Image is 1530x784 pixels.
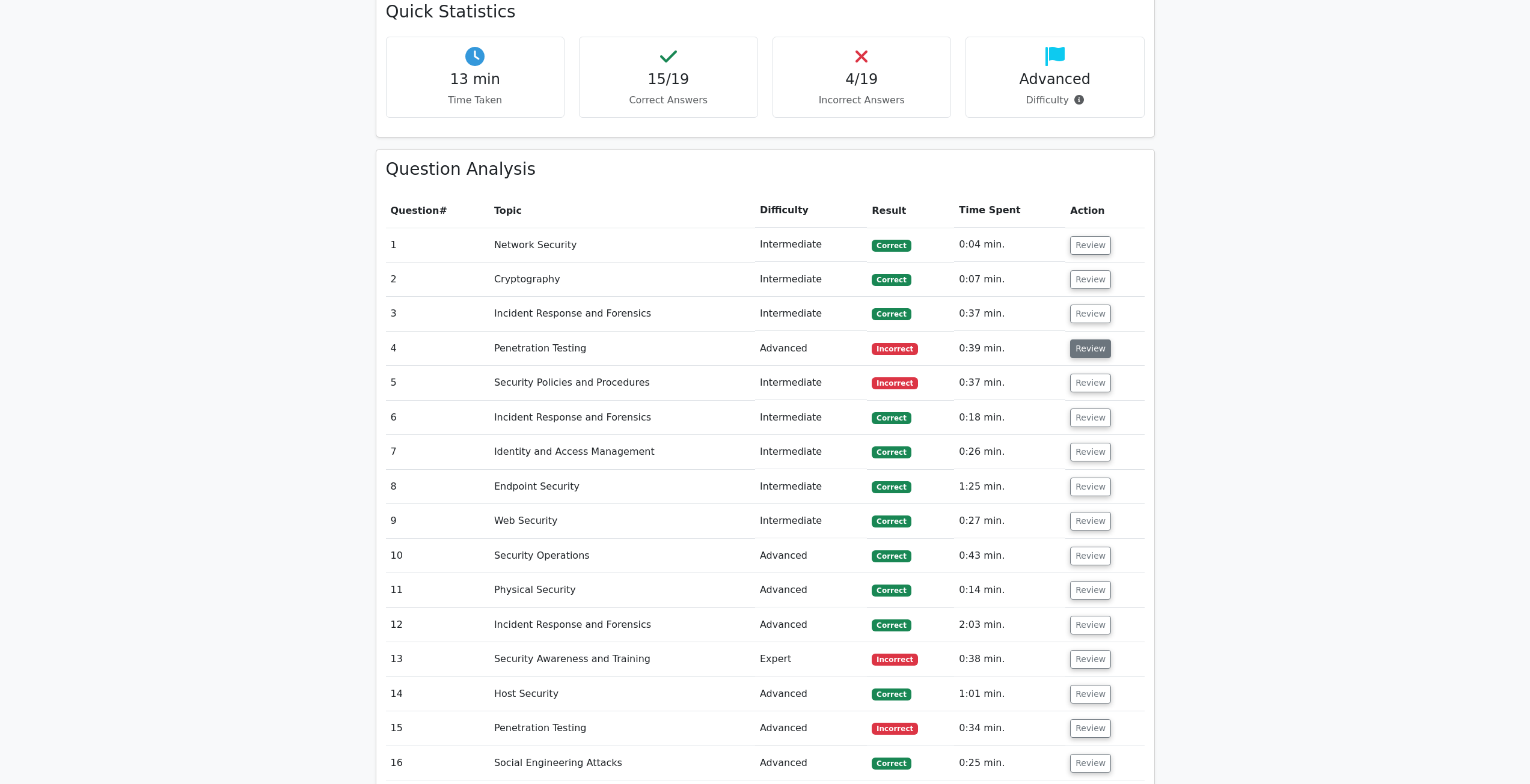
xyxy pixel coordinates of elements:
td: Intermediate [755,401,867,435]
th: Topic [489,193,755,228]
td: Identity and Access Management [489,435,755,469]
td: 1:01 min. [954,677,1065,711]
td: 7 [386,435,489,469]
h4: 15/19 [589,71,748,88]
button: Review [1070,719,1111,738]
button: Review [1070,616,1111,634]
h4: 13 min [396,71,555,88]
span: Correct [872,446,911,458]
td: Advanced [755,573,867,607]
td: 0:39 min. [954,332,1065,366]
span: Correct [872,515,911,527]
button: Review [1070,685,1111,703]
span: Correct [872,481,911,493]
button: Review [1070,409,1111,427]
button: Review [1070,547,1111,565]
p: Difficulty [976,93,1134,108]
span: Question [391,205,439,216]
button: Review [1070,443,1111,461]
span: Incorrect [872,343,918,355]
span: Correct [872,758,911,770]
td: 13 [386,642,489,676]
th: Action [1065,193,1144,228]
td: 0:34 min. [954,711,1065,746]
span: Correct [872,274,911,286]
td: Intermediate [755,228,867,262]
span: Correct [872,688,911,700]
th: Difficulty [755,193,867,228]
td: 0:14 min. [954,573,1065,607]
td: 5 [386,366,489,400]
h3: Quick Statistics [386,2,1145,22]
button: Review [1070,270,1111,289]
th: Result [867,193,954,228]
span: Correct [872,619,911,631]
td: 0:26 min. [954,435,1065,469]
td: Intermediate [755,263,867,297]
td: 0:25 min. [954,746,1065,780]
td: Network Security [489,228,755,262]
td: 14 [386,677,489,711]
td: Expert [755,642,867,676]
p: Correct Answers [589,93,748,108]
span: Incorrect [872,377,918,389]
td: Incident Response and Forensics [489,401,755,435]
td: 0:07 min. [954,263,1065,297]
td: 12 [386,608,489,642]
td: Penetration Testing [489,711,755,746]
span: Correct [872,308,911,320]
td: 10 [386,539,489,573]
td: 0:37 min. [954,366,1065,400]
button: Review [1070,236,1111,255]
span: Correct [872,585,911,597]
td: Social Engineering Attacks [489,746,755,780]
td: Advanced [755,539,867,573]
td: 0:38 min. [954,642,1065,676]
button: Review [1070,512,1111,530]
td: 1:25 min. [954,470,1065,504]
button: Review [1070,305,1111,323]
td: Endpoint Security [489,470,755,504]
td: Incident Response and Forensics [489,297,755,331]
h3: Question Analysis [386,159,1145,180]
td: Security Policies and Procedures [489,366,755,400]
td: Advanced [755,711,867,746]
span: Incorrect [872,723,918,735]
th: # [386,193,489,228]
button: Review [1070,374,1111,392]
td: Intermediate [755,297,867,331]
span: Correct [872,240,911,252]
td: 8 [386,470,489,504]
td: Web Security [489,504,755,538]
td: Advanced [755,746,867,780]
td: Incident Response and Forensics [489,608,755,642]
td: 1 [386,228,489,262]
td: 16 [386,746,489,780]
td: Penetration Testing [489,332,755,366]
td: Intermediate [755,435,867,469]
p: Time Taken [396,93,555,108]
td: 6 [386,401,489,435]
th: Time Spent [954,193,1065,228]
td: Advanced [755,677,867,711]
td: 2:03 min. [954,608,1065,642]
button: Review [1070,754,1111,773]
button: Review [1070,581,1111,600]
td: 15 [386,711,489,746]
td: Advanced [755,608,867,642]
td: 11 [386,573,489,607]
td: 0:43 min. [954,539,1065,573]
td: Cryptography [489,263,755,297]
td: 9 [386,504,489,538]
td: 2 [386,263,489,297]
h4: 4/19 [783,71,941,88]
td: 0:37 min. [954,297,1065,331]
td: 4 [386,332,489,366]
p: Incorrect Answers [783,93,941,108]
span: Correct [872,550,911,562]
span: Correct [872,412,911,424]
td: Host Security [489,677,755,711]
td: Security Operations [489,539,755,573]
td: 0:04 min. [954,228,1065,262]
td: Physical Security [489,573,755,607]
